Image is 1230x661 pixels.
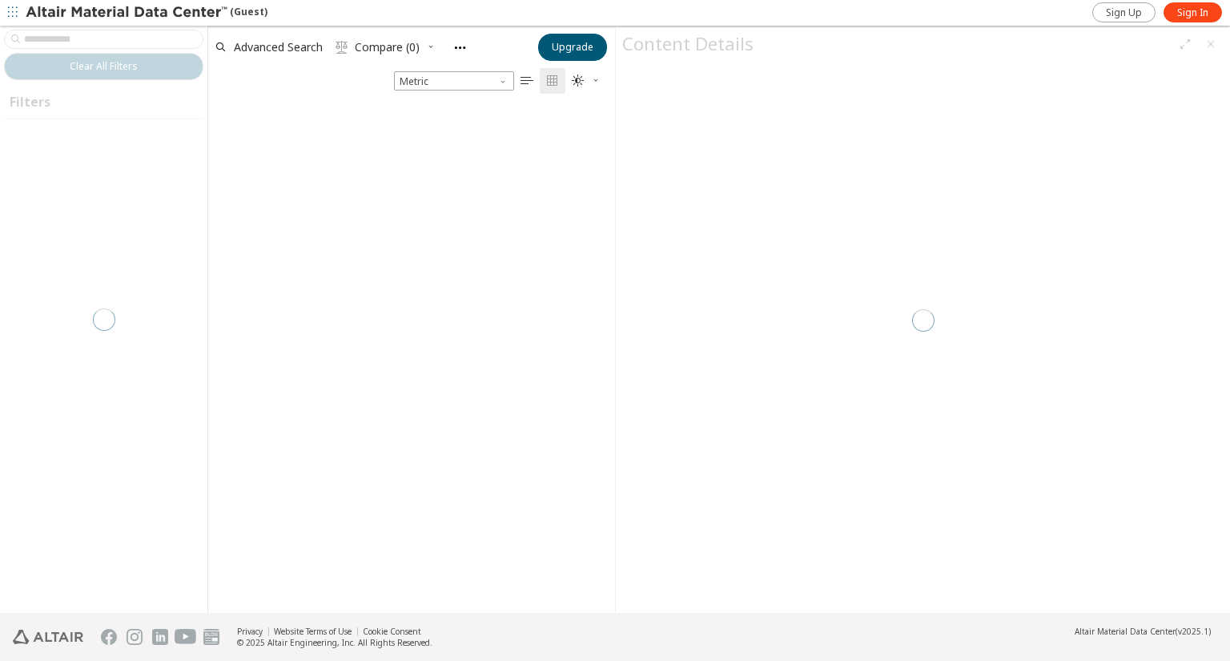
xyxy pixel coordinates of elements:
[538,34,607,61] button: Upgrade
[394,71,514,91] span: Metric
[565,68,607,94] button: Theme
[26,5,267,21] div: (Guest)
[355,42,420,53] span: Compare (0)
[1106,6,1142,19] span: Sign Up
[1177,6,1208,19] span: Sign In
[521,75,533,87] i: 
[1092,2,1156,22] a: Sign Up
[546,75,559,87] i: 
[552,41,593,54] span: Upgrade
[13,630,83,644] img: Altair Engineering
[234,42,323,53] span: Advanced Search
[1075,626,1176,637] span: Altair Material Data Center
[274,626,352,637] a: Website Terms of Use
[237,626,263,637] a: Privacy
[540,68,565,94] button: Tile View
[572,75,585,87] i: 
[336,41,348,54] i: 
[394,71,514,91] div: Unit System
[363,626,421,637] a: Cookie Consent
[1164,2,1222,22] a: Sign In
[237,637,432,648] div: © 2025 Altair Engineering, Inc. All Rights Reserved.
[514,68,540,94] button: Table View
[26,5,230,21] img: Altair Material Data Center
[1075,626,1211,637] div: (v2025.1)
